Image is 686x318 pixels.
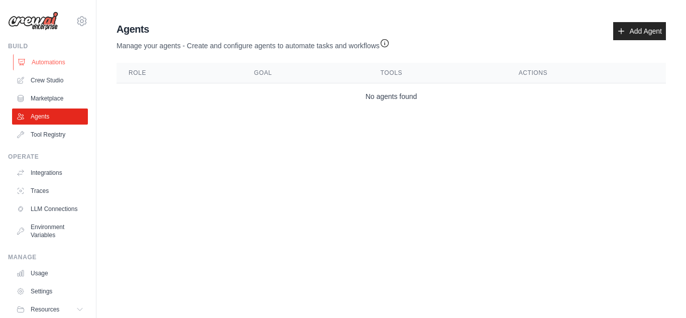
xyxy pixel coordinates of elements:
a: Integrations [12,165,88,181]
img: Logo [8,12,58,31]
a: Usage [12,265,88,281]
th: Tools [369,63,507,83]
th: Role [117,63,242,83]
a: Traces [12,183,88,199]
a: Agents [12,109,88,125]
a: Add Agent [613,22,666,40]
div: Manage [8,253,88,261]
th: Goal [242,63,369,83]
a: Marketplace [12,90,88,107]
button: Resources [12,301,88,317]
a: Crew Studio [12,72,88,88]
span: Resources [31,305,59,313]
a: Environment Variables [12,219,88,243]
div: Build [8,42,88,50]
a: Settings [12,283,88,299]
th: Actions [507,63,666,83]
a: LLM Connections [12,201,88,217]
h2: Agents [117,22,390,36]
p: Manage your agents - Create and configure agents to automate tasks and workflows [117,36,390,51]
td: No agents found [117,83,666,110]
a: Tool Registry [12,127,88,143]
a: Automations [13,54,89,70]
div: Operate [8,153,88,161]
